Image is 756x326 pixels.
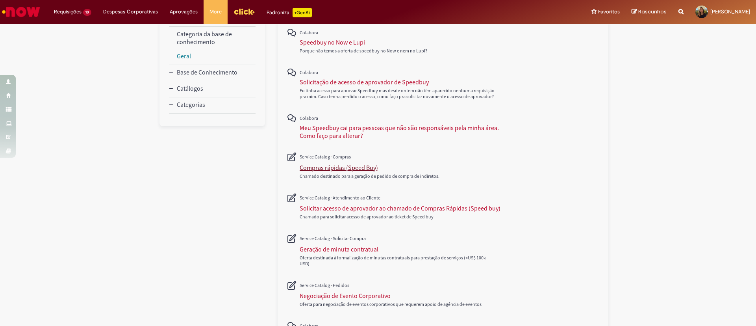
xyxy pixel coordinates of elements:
[233,6,255,17] img: click_logo_yellow_360x200.png
[267,8,312,17] div: Padroniza
[293,8,312,17] p: +GenAi
[710,8,750,15] span: [PERSON_NAME]
[209,8,222,16] span: More
[170,8,198,16] span: Aprovações
[638,8,667,15] span: Rascunhos
[83,9,91,16] span: 10
[54,8,82,16] span: Requisições
[1,4,41,20] img: ServiceNow
[632,8,667,16] a: Rascunhos
[598,8,620,16] span: Favoritos
[103,8,158,16] span: Despesas Corporativas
